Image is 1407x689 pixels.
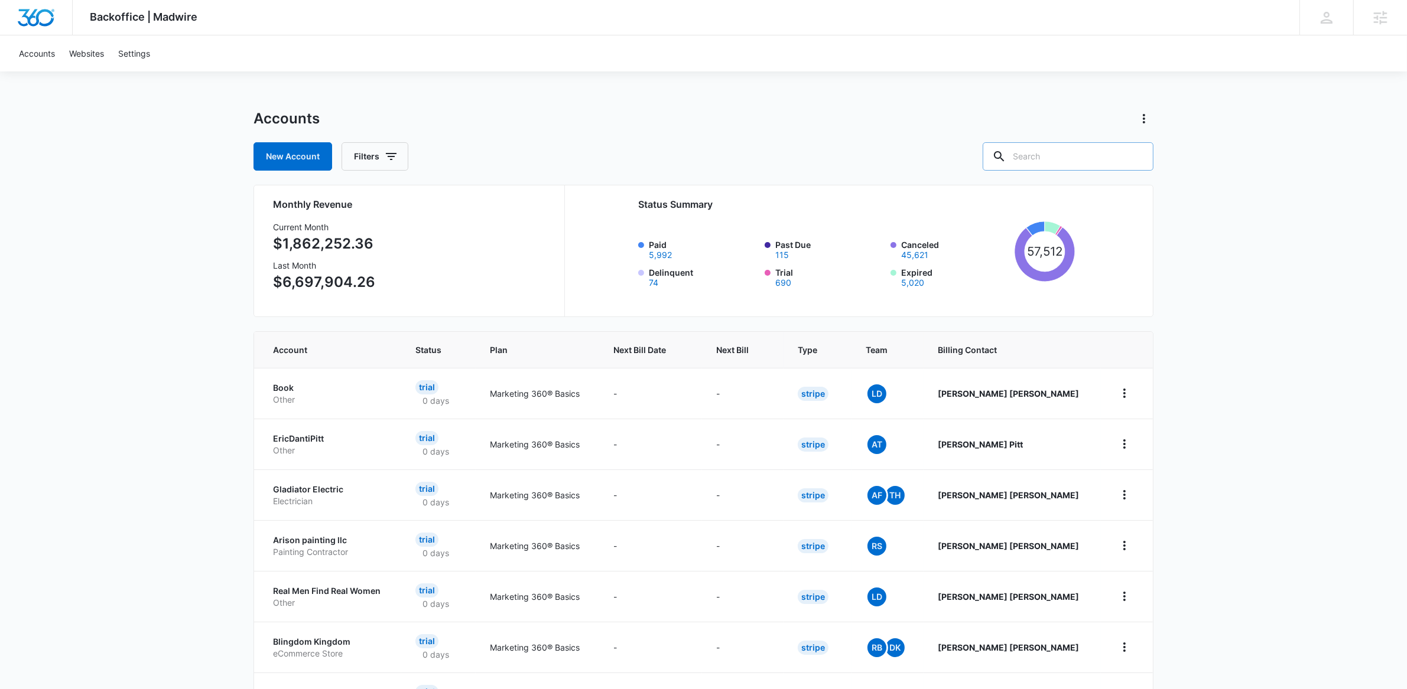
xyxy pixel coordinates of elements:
[867,587,886,606] span: LD
[938,642,1079,652] strong: [PERSON_NAME] [PERSON_NAME]
[273,636,387,659] a: Blingdom KingdomeCommerce Store
[273,648,387,659] p: eCommerce Store
[886,486,905,505] span: TH
[1115,384,1134,403] button: home
[649,239,758,259] label: Paid
[254,142,332,171] a: New Account
[273,636,387,648] p: Blingdom Kingdom
[798,387,828,401] div: Stripe
[702,622,784,672] td: -
[798,539,828,553] div: Stripe
[273,534,387,546] p: Arison painting llc
[273,484,387,495] p: Gladiator Electric
[1115,485,1134,504] button: home
[702,469,784,520] td: -
[649,266,758,287] label: Delinquent
[798,344,820,356] span: Type
[867,638,886,657] span: RB
[901,251,928,259] button: Canceled
[342,142,408,171] button: Filters
[415,583,438,597] div: Trial
[638,197,1075,211] h2: Status Summary
[613,344,671,356] span: Next Bill Date
[1115,638,1134,657] button: home
[599,571,702,622] td: -
[273,394,387,406] p: Other
[599,368,702,419] td: -
[599,622,702,672] td: -
[775,279,791,287] button: Trial
[415,533,438,547] div: Trial
[415,597,456,610] p: 0 days
[273,445,387,456] p: Other
[490,489,585,501] p: Marketing 360® Basics
[415,547,456,559] p: 0 days
[1027,244,1062,259] tspan: 57,512
[901,266,1010,287] label: Expired
[490,540,585,552] p: Marketing 360® Basics
[798,488,828,502] div: Stripe
[273,585,387,608] a: Real Men Find Real WomenOther
[867,384,886,403] span: LD
[415,445,456,458] p: 0 days
[273,382,387,394] p: Book
[415,394,456,407] p: 0 days
[1115,536,1134,555] button: home
[938,388,1079,399] strong: [PERSON_NAME] [PERSON_NAME]
[273,597,387,609] p: Other
[938,490,1079,500] strong: [PERSON_NAME] [PERSON_NAME]
[273,433,387,445] p: EricDantiPitt
[273,484,387,507] a: Gladiator ElectricElectrician
[415,634,438,648] div: Trial
[62,35,111,71] a: Websites
[599,419,702,469] td: -
[490,438,585,450] p: Marketing 360® Basics
[1115,587,1134,606] button: home
[702,419,784,469] td: -
[90,11,198,23] span: Backoffice | Madwire
[490,344,585,356] span: Plan
[938,541,1079,551] strong: [PERSON_NAME] [PERSON_NAME]
[599,520,702,571] td: -
[775,239,884,259] label: Past Due
[798,590,828,604] div: Stripe
[12,35,62,71] a: Accounts
[649,251,672,259] button: Paid
[273,382,387,405] a: BookOther
[415,344,444,356] span: Status
[702,571,784,622] td: -
[798,437,828,452] div: Stripe
[273,534,387,557] a: Arison painting llcPainting Contractor
[938,592,1079,602] strong: [PERSON_NAME] [PERSON_NAME]
[901,239,1010,259] label: Canceled
[273,197,550,211] h2: Monthly Revenue
[254,110,320,128] h1: Accounts
[273,433,387,456] a: EricDantiPittOther
[983,142,1153,171] input: Search
[901,279,924,287] button: Expired
[867,537,886,556] span: RS
[702,520,784,571] td: -
[415,482,438,496] div: Trial
[716,344,752,356] span: Next Bill
[599,469,702,520] td: -
[938,344,1087,356] span: Billing Contact
[273,259,375,272] h3: Last Month
[490,590,585,603] p: Marketing 360® Basics
[273,233,375,254] p: $1,862,252.36
[273,272,375,293] p: $6,697,904.26
[415,431,438,445] div: Trial
[273,344,370,356] span: Account
[866,344,892,356] span: Team
[273,585,387,597] p: Real Men Find Real Women
[111,35,157,71] a: Settings
[1115,435,1134,453] button: home
[273,546,387,558] p: Painting Contractor
[415,648,456,661] p: 0 days
[649,279,658,287] button: Delinquent
[273,495,387,507] p: Electrician
[415,496,456,508] p: 0 days
[273,221,375,233] h3: Current Month
[886,638,905,657] span: DK
[775,266,884,287] label: Trial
